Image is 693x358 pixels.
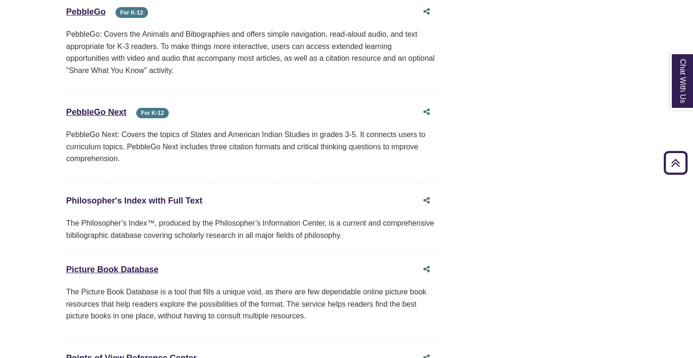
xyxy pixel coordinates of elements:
[417,3,436,21] button: Share this database
[115,7,148,18] span: For K-12
[417,192,436,210] button: Share this database
[66,28,436,76] p: PebbleGo: Covers the Animals and Bibographies and offers simple navigation, read-aloud audio, and...
[66,196,202,205] a: Philosopher's Index with Full Text
[660,156,691,169] a: Back to Top
[66,129,436,165] p: PebbleGo Next: Covers the topics of States and American Indian Studies in grades 3-5. It connects...
[66,217,436,241] div: The Philosopher’s Index™, produced by the Philosopher’s Information Center, is a current and comp...
[66,7,106,16] a: PebbleGo
[136,108,169,119] span: For K-12
[417,260,436,278] button: Share this database
[66,107,126,117] a: PebbleGo Next
[66,265,158,274] a: Picture Book Database
[66,286,436,322] p: The Picture Book Database is a tool that fills a unique void, as there are few dependable online ...
[417,103,436,121] button: Share this database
